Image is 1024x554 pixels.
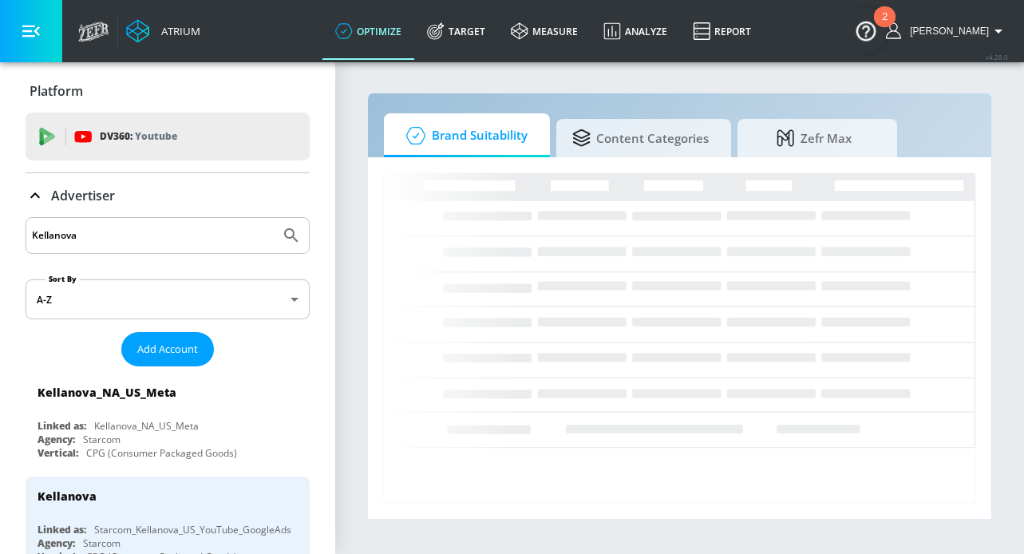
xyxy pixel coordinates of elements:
p: Youtube [135,128,177,144]
div: Kellanova_NA_US_MetaLinked as:Kellanova_NA_US_MetaAgency:StarcomVertical:CPG (Consumer Packaged G... [26,373,310,464]
div: Platform [26,69,310,113]
div: Starcom_Kellanova_US_YouTube_GoogleAds [94,523,291,536]
a: Report [680,2,764,60]
div: Advertiser [26,173,310,218]
div: 2 [882,17,888,38]
div: Atrium [155,24,200,38]
span: v 4.28.0 [986,53,1008,61]
button: Open Resource Center, 2 new notifications [844,8,888,53]
a: optimize [322,2,414,60]
div: CPG (Consumer Packaged Goods) [86,446,237,460]
input: Search by name [32,225,274,246]
div: DV360: Youtube [26,113,310,160]
div: Kellanova_NA_US_Meta [94,419,199,433]
span: Brand Suitability [400,117,528,155]
p: DV360: [100,128,177,145]
p: Platform [30,82,83,100]
button: Submit Search [274,218,309,253]
div: Linked as: [38,523,86,536]
label: Sort By [45,274,80,284]
button: Add Account [121,332,214,366]
div: Starcom [83,433,121,446]
div: Agency: [38,536,75,550]
div: Vertical: [38,446,78,460]
span: Zefr Max [753,119,875,157]
div: Starcom [83,536,121,550]
span: login as: jen.breen@zefr.com [903,26,989,37]
a: Atrium [126,19,200,43]
p: Advertiser [51,187,115,204]
span: Content Categories [572,119,709,157]
div: Linked as: [38,419,86,433]
div: A-Z [26,279,310,319]
div: Agency: [38,433,75,446]
a: Target [414,2,498,60]
div: Kellanova [38,489,97,504]
div: Kellanova_NA_US_Meta [38,385,176,400]
span: Add Account [137,340,198,358]
a: measure [498,2,591,60]
a: Analyze [591,2,680,60]
button: [PERSON_NAME] [886,22,1008,41]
